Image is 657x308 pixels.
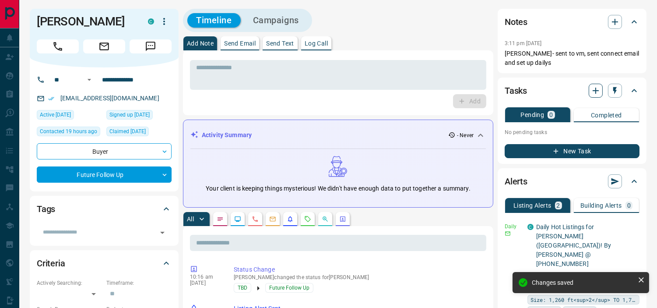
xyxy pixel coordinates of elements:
[234,274,483,280] p: [PERSON_NAME] changed the status for [PERSON_NAME]
[190,280,221,286] p: [DATE]
[37,253,172,274] div: Criteria
[591,112,622,118] p: Completed
[190,127,486,143] div: Activity Summary- Never
[37,14,135,28] h1: [PERSON_NAME]
[187,216,194,222] p: All
[148,18,154,25] div: condos.ca
[109,110,150,119] span: Signed up [DATE]
[130,39,172,53] span: Message
[627,202,631,209] p: 0
[206,184,470,193] p: Your client is keeping things mysterious! We didn't have enough data to put together a summary.
[549,112,553,118] p: 0
[305,40,328,46] p: Log Call
[84,74,95,85] button: Open
[106,127,172,139] div: Wed Apr 10 2024
[37,143,172,159] div: Buyer
[536,223,611,267] a: Daily Hot Listings for [PERSON_NAME] ([GEOGRAPHIC_DATA])! By [PERSON_NAME] @ [PHONE_NUMBER]
[156,227,169,239] button: Open
[505,11,639,32] div: Notes
[580,202,622,209] p: Building Alerts
[238,283,247,292] span: TBD
[37,198,172,219] div: Tags
[269,216,276,223] svg: Emails
[287,216,294,223] svg: Listing Alerts
[557,202,560,209] p: 2
[37,39,79,53] span: Call
[269,283,309,292] span: Future Follow Up
[234,216,241,223] svg: Lead Browsing Activity
[252,216,259,223] svg: Calls
[40,127,97,136] span: Contacted 19 hours ago
[505,174,527,188] h2: Alerts
[457,131,474,139] p: - Never
[40,110,71,119] span: Active [DATE]
[505,144,639,158] button: New Task
[505,223,522,230] p: Daily
[505,230,511,237] svg: Email
[322,216,329,223] svg: Opportunities
[187,40,214,46] p: Add Note
[266,40,294,46] p: Send Text
[505,84,527,98] h2: Tasks
[37,166,172,183] div: Future Follow Up
[244,13,308,28] button: Campaigns
[187,13,241,28] button: Timeline
[37,202,55,216] h2: Tags
[37,127,102,139] div: Tue Oct 14 2025
[234,265,483,274] p: Status Change
[83,39,125,53] span: Email
[505,126,639,139] p: No pending tasks
[505,80,639,101] div: Tasks
[106,110,172,122] div: Wed Apr 10 2024
[60,95,159,102] a: [EMAIL_ADDRESS][DOMAIN_NAME]
[527,224,534,230] div: condos.ca
[505,171,639,192] div: Alerts
[224,40,256,46] p: Send Email
[532,279,634,286] div: Changes saved
[37,279,102,287] p: Actively Searching:
[339,216,346,223] svg: Agent Actions
[304,216,311,223] svg: Requests
[37,256,65,270] h2: Criteria
[520,112,544,118] p: Pending
[202,131,252,140] p: Activity Summary
[190,274,221,280] p: 10:16 am
[217,216,224,223] svg: Notes
[48,96,54,102] svg: Email Verified
[109,127,146,136] span: Claimed [DATE]
[513,202,552,209] p: Listing Alerts
[505,15,527,29] h2: Notes
[106,279,172,287] p: Timeframe:
[505,49,639,67] p: [PERSON_NAME]- sent to vm, sent connect email and set up dailys
[37,110,102,122] div: Wed Apr 10 2024
[505,40,542,46] p: 3:11 pm [DATE]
